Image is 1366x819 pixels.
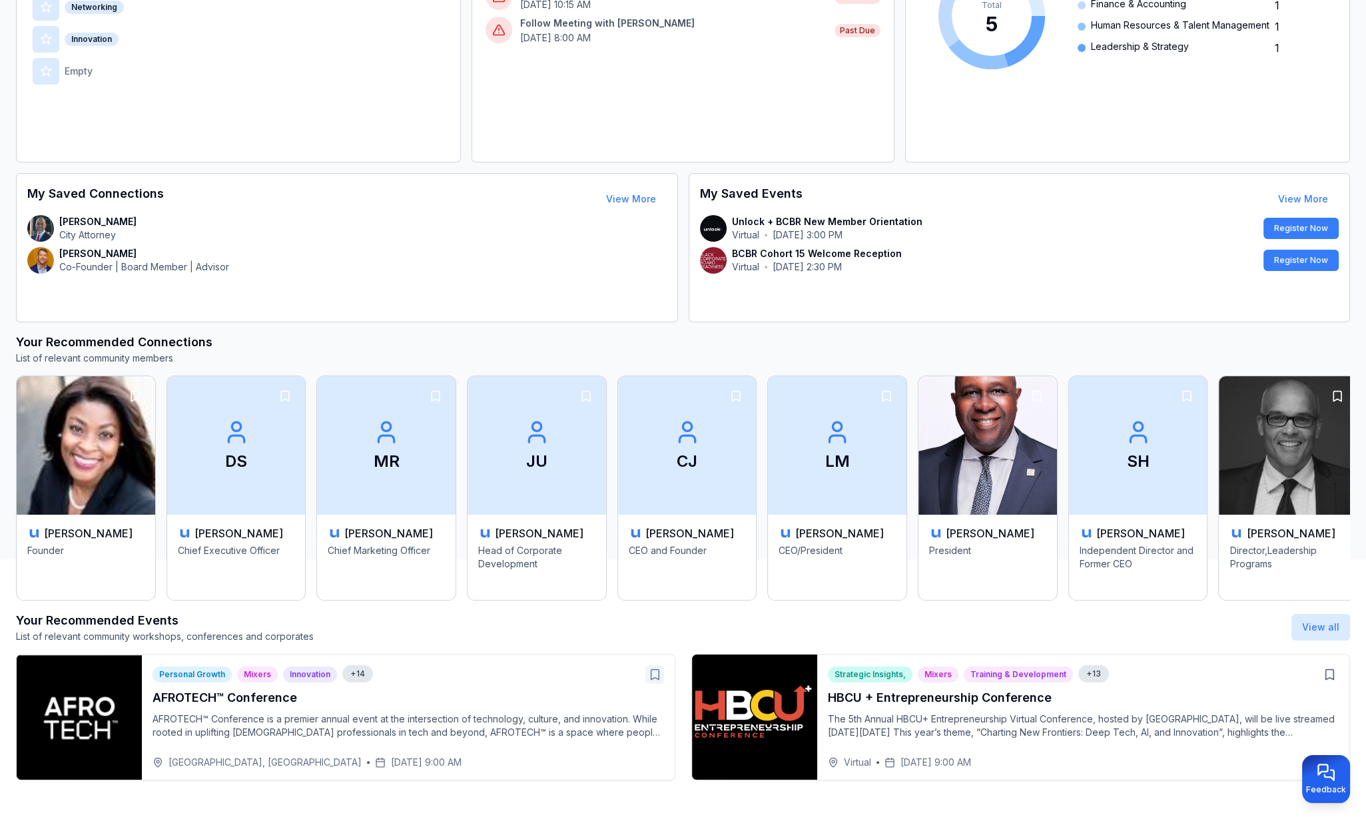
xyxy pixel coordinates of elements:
[732,215,1259,228] p: Unlock + BCBR New Member Orientation
[828,667,912,682] div: Strategic Insights,
[964,667,1073,682] div: Training & Development
[1275,40,1279,56] span: 1
[65,33,119,46] div: Innovation
[328,544,445,587] p: Chief Marketing Officer
[1306,784,1346,795] span: Feedback
[65,1,124,14] div: Networking
[773,228,843,242] p: [DATE] 3:00 PM
[520,31,827,45] p: [DATE] 8:00 AM
[153,688,664,707] h3: AFROTECH™ Conference
[374,451,400,472] p: MR
[629,544,746,587] p: CEO and Founder
[17,655,142,780] img: AFROTECH™ Conference
[17,376,155,515] img: Alicia Schwarz
[1091,19,1269,35] span: Human Resources & Talent Management
[884,756,971,769] div: [DATE] 9:00 AM
[478,544,595,587] p: Head of Corporate Development
[44,525,133,541] h3: [PERSON_NAME]
[773,260,842,274] p: [DATE] 2:30 PM
[1263,250,1339,271] button: Register Now
[795,525,884,541] h3: [PERSON_NAME]
[700,215,727,242] img: contact-avatar
[27,247,54,274] img: contact-avatar
[65,65,93,78] p: Empty
[375,756,462,769] div: [DATE] 9:00 AM
[59,247,229,260] p: [PERSON_NAME]
[645,525,734,541] h3: [PERSON_NAME]
[16,352,1350,365] p: List of relevant community members
[929,544,1046,587] p: President
[1219,376,1357,515] img: Lance Matthiesen
[986,12,998,36] tspan: 5
[1302,621,1339,633] a: View all
[59,228,137,242] p: City Attorney
[194,525,283,541] h3: [PERSON_NAME]
[828,756,871,769] div: Virtual
[1096,525,1185,541] h3: [PERSON_NAME]
[918,667,958,682] div: Mixers
[27,215,54,242] img: contact-avatar
[828,712,1339,739] p: The 5th Annual HBCU+ Entrepreneurship Virtual Conference, hosted by [GEOGRAPHIC_DATA], will be li...
[1267,186,1339,212] button: View More
[495,525,583,541] h3: [PERSON_NAME]
[677,451,697,472] p: CJ
[153,712,664,739] p: AFROTECH™ Conference is a premier annual event at the intersection of technology, culture, and in...
[225,451,247,472] p: DS
[1078,665,1109,682] div: Show 13 more tags
[1275,19,1279,35] span: 1
[27,184,164,214] h3: My Saved Connections
[1291,614,1350,641] button: View all
[16,630,314,643] p: List of relevant community workshops, conferences and corporates
[237,667,278,682] div: Mixers
[1278,193,1328,204] a: View More
[16,333,1350,352] h3: Your Recommended Connections
[342,665,373,682] span: Community, Professional Growth, Fireside Chats, Peer Support, Upskill, Industry Trends, Networkin...
[27,544,145,587] p: Founder
[595,186,667,212] button: View More
[1078,665,1109,682] span: Innovation, Community, Professional Growth, Investment Opportunities, Industry Trends, Networking...
[342,665,373,682] div: Show 14 more tags
[828,688,1339,707] h3: HBCU + Entrepreneurship Conference
[59,260,229,274] p: Co-Founder | Board Member | Advisor
[700,247,727,274] img: contact-avatar
[732,228,759,242] p: Virtual
[700,184,803,214] h3: My Saved Events
[732,247,1259,260] p: BCBR Cohort 15 Welcome Reception
[692,655,817,780] img: HBCU + Entrepreneurship Conference
[178,544,295,587] p: Chief Executive Officer
[153,756,362,769] div: [GEOGRAPHIC_DATA], [GEOGRAPHIC_DATA]
[526,451,547,472] p: JU
[946,525,1034,541] h3: [PERSON_NAME]
[1246,525,1335,541] h3: [PERSON_NAME]
[1229,544,1347,587] p: Director,Leadership Programs
[835,24,880,37] span: Past Due
[283,667,337,682] div: Innovation
[1263,218,1339,239] button: Register Now
[918,376,1057,515] img: Dimitrius Hutcherson
[16,611,314,630] h3: Your Recommended Events
[1302,755,1350,803] button: Provide feedback
[1091,40,1189,56] span: Leadership & Strategy
[153,667,232,682] div: Personal Growth
[732,260,759,274] p: Virtual
[779,544,896,587] p: CEO/President
[59,215,137,228] p: [PERSON_NAME]
[344,525,433,541] h3: [PERSON_NAME]
[1080,544,1197,587] p: Independent Director and Former CEO
[1127,451,1150,472] p: SH
[825,451,850,472] p: LM
[520,17,827,30] p: Follow Meeting with [PERSON_NAME]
